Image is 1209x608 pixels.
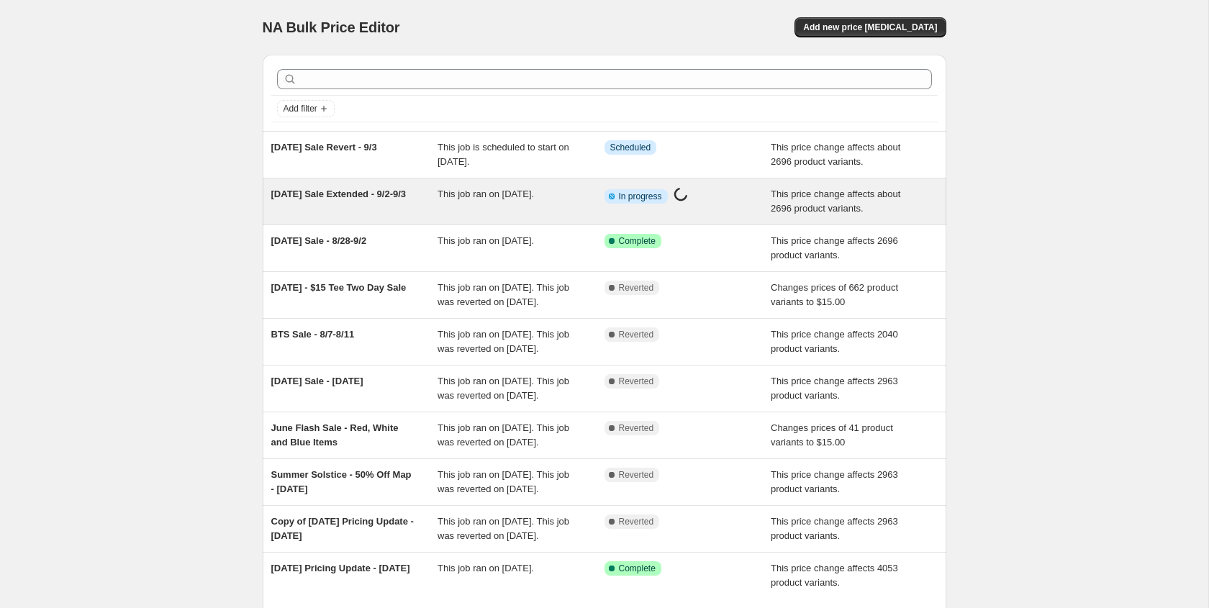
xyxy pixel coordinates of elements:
[271,376,363,386] span: [DATE] Sale - [DATE]
[271,189,407,199] span: [DATE] Sale Extended - 9/2-9/3
[771,189,900,214] span: This price change affects about 2696 product variants.
[771,563,898,588] span: This price change affects 4053 product variants.
[438,422,569,448] span: This job ran on [DATE]. This job was reverted on [DATE].
[271,142,377,153] span: [DATE] Sale Revert - 9/3
[771,516,898,541] span: This price change affects 2963 product variants.
[271,563,410,573] span: [DATE] Pricing Update - [DATE]
[271,235,367,246] span: [DATE] Sale - 8/28-9/2
[438,282,569,307] span: This job ran on [DATE]. This job was reverted on [DATE].
[619,235,656,247] span: Complete
[271,329,355,340] span: BTS Sale - 8/7-8/11
[771,142,900,167] span: This price change affects about 2696 product variants.
[271,516,414,541] span: Copy of [DATE] Pricing Update - [DATE]
[438,516,569,541] span: This job ran on [DATE]. This job was reverted on [DATE].
[610,142,651,153] span: Scheduled
[619,376,654,387] span: Reverted
[438,469,569,494] span: This job ran on [DATE]. This job was reverted on [DATE].
[438,563,534,573] span: This job ran on [DATE].
[438,329,569,354] span: This job ran on [DATE]. This job was reverted on [DATE].
[619,282,654,294] span: Reverted
[771,282,898,307] span: Changes prices of 662 product variants to $15.00
[771,329,898,354] span: This price change affects 2040 product variants.
[619,329,654,340] span: Reverted
[619,469,654,481] span: Reverted
[619,422,654,434] span: Reverted
[771,235,898,260] span: This price change affects 2696 product variants.
[438,235,534,246] span: This job ran on [DATE].
[803,22,937,33] span: Add new price [MEDICAL_DATA]
[771,469,898,494] span: This price change affects 2963 product variants.
[619,516,654,527] span: Reverted
[438,189,534,199] span: This job ran on [DATE].
[271,282,407,293] span: [DATE] - $15 Tee Two Day Sale
[619,191,662,202] span: In progress
[619,563,656,574] span: Complete
[263,19,400,35] span: NA Bulk Price Editor
[271,422,399,448] span: June Flash Sale - Red, White and Blue Items
[771,376,898,401] span: This price change affects 2963 product variants.
[794,17,946,37] button: Add new price [MEDICAL_DATA]
[438,376,569,401] span: This job ran on [DATE]. This job was reverted on [DATE].
[271,469,412,494] span: Summer Solstice - 50% Off Map - [DATE]
[771,422,893,448] span: Changes prices of 41 product variants to $15.00
[438,142,569,167] span: This job is scheduled to start on [DATE].
[277,100,335,117] button: Add filter
[284,103,317,114] span: Add filter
